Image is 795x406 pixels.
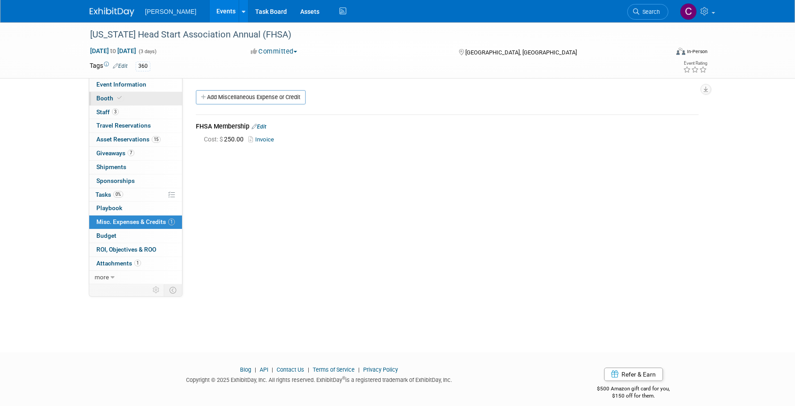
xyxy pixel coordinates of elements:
[112,108,119,115] span: 3
[562,392,706,400] div: $150 off for them.
[109,47,117,54] span: to
[90,61,128,71] td: Tags
[90,374,548,384] div: Copyright © 2025 ExhibitDay, Inc. All rights reserved. ExhibitDay is a registered trademark of Ex...
[89,78,182,91] a: Event Information
[683,61,707,66] div: Event Rating
[117,95,122,100] i: Booth reservation complete
[89,229,182,243] a: Budget
[639,8,660,15] span: Search
[96,177,135,184] span: Sponsorships
[96,204,122,211] span: Playbook
[95,191,123,198] span: Tasks
[269,366,275,373] span: |
[89,106,182,119] a: Staff3
[604,368,663,381] a: Refer & Earn
[89,133,182,146] a: Asset Reservations15
[89,271,182,284] a: more
[89,257,182,270] a: Attachments1
[95,273,109,281] span: more
[277,366,304,373] a: Contact Us
[152,136,161,143] span: 15
[96,232,116,239] span: Budget
[96,246,156,253] span: ROI, Objectives & ROO
[687,48,708,55] div: In-Person
[96,81,146,88] span: Event Information
[96,260,141,267] span: Attachments
[204,136,247,143] span: 250.00
[168,219,175,225] span: 1
[138,49,157,54] span: (3 days)
[113,191,123,198] span: 0%
[260,366,268,373] a: API
[240,366,251,373] a: Blog
[89,92,182,105] a: Booth
[248,47,301,56] button: Committed
[96,149,134,157] span: Giveaways
[90,8,134,17] img: ExhibitDay
[164,284,182,296] td: Toggle Event Tabs
[89,161,182,174] a: Shipments
[136,62,150,71] div: 360
[90,47,137,55] span: [DATE] [DATE]
[196,122,699,133] div: FHSA Membership
[89,147,182,160] a: Giveaways7
[145,8,196,15] span: [PERSON_NAME]
[253,366,258,373] span: |
[680,3,697,20] img: Cushing Phillips
[89,215,182,229] a: Misc. Expenses & Credits1
[616,46,708,60] div: Event Format
[356,366,362,373] span: |
[306,366,311,373] span: |
[96,136,161,143] span: Asset Reservations
[87,27,655,43] div: [US_STATE] Head Start Association Annual (FHSA)
[128,149,134,156] span: 7
[465,49,577,56] span: [GEOGRAPHIC_DATA], [GEOGRAPHIC_DATA]
[313,366,355,373] a: Terms of Service
[134,260,141,266] span: 1
[113,63,128,69] a: Edit
[252,124,266,130] a: Edit
[363,366,398,373] a: Privacy Policy
[89,202,182,215] a: Playbook
[627,4,668,20] a: Search
[96,95,124,102] span: Booth
[562,379,706,400] div: $500 Amazon gift card for you,
[248,136,277,143] a: Invoice
[149,284,164,296] td: Personalize Event Tab Strip
[96,218,175,225] span: Misc. Expenses & Credits
[204,136,224,143] span: Cost: $
[96,108,119,116] span: Staff
[196,90,306,104] a: Add Miscellaneous Expense or Credit
[96,122,151,129] span: Travel Reservations
[89,188,182,202] a: Tasks0%
[342,376,345,381] sup: ®
[89,243,182,257] a: ROI, Objectives & ROO
[89,174,182,188] a: Sponsorships
[96,163,126,170] span: Shipments
[676,48,685,55] img: Format-Inperson.png
[89,119,182,133] a: Travel Reservations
